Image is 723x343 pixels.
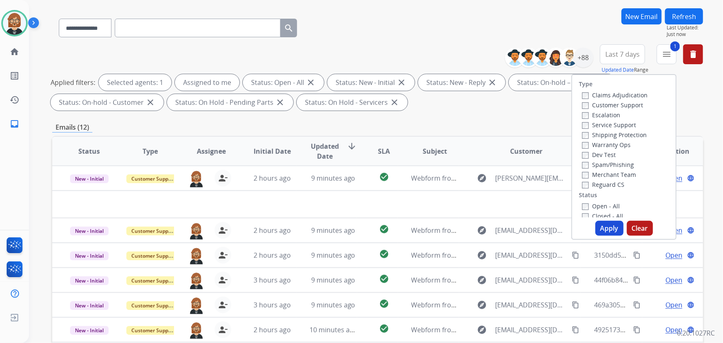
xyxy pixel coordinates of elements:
input: Escalation [582,112,589,119]
mat-icon: language [687,326,694,333]
mat-icon: check_circle [379,299,389,309]
mat-icon: list_alt [10,71,19,81]
img: agent-avatar [188,247,205,264]
input: Dev Test [582,152,589,159]
span: Open [665,300,682,310]
span: Open [665,275,682,285]
mat-icon: content_copy [572,251,579,259]
span: 2 hours ago [254,226,291,235]
mat-icon: person_remove [218,275,228,285]
span: [EMAIL_ADDRESS][DOMAIN_NAME] [496,325,568,335]
mat-icon: person_remove [218,173,228,183]
mat-icon: language [687,301,694,309]
span: Customer Support [126,251,180,260]
input: Warranty Ops [582,142,589,149]
span: Subject [423,146,447,156]
mat-icon: explore [477,250,487,260]
span: Open [665,250,682,260]
input: Merchant Team [582,172,589,179]
span: 3 hours ago [254,275,291,285]
mat-icon: check_circle [379,324,389,333]
span: 3 hours ago [254,300,291,309]
label: Warranty Ops [582,141,631,149]
mat-icon: arrow_downward [347,141,357,151]
div: Status: On Hold - Pending Parts [167,94,293,111]
span: [EMAIL_ADDRESS][DOMAIN_NAME] [496,250,568,260]
span: New - Initial [70,174,109,183]
mat-icon: person_remove [218,225,228,235]
span: 49251730-89fa-4040-9280-01cffe58e0de [594,325,717,334]
button: 1 [657,44,677,64]
button: Apply [595,221,624,236]
label: Escalation [582,111,620,119]
p: 0.20.1027RC [677,328,715,338]
div: Status: On-hold - Customer [51,94,164,111]
span: New - Initial [70,251,109,260]
mat-icon: content_copy [633,326,641,333]
span: 9 minutes ago [311,174,355,183]
label: Open - All [582,202,620,210]
label: Dev Test [582,151,616,159]
input: Shipping Protection [582,132,589,139]
mat-icon: explore [477,300,487,310]
span: [EMAIL_ADDRESS][DOMAIN_NAME] [496,225,568,235]
input: Spam/Phishing [582,162,589,169]
span: Status [78,146,100,156]
mat-icon: content_copy [572,326,579,333]
div: +88 [573,48,593,68]
input: Service Support [582,122,589,129]
span: Webform from [EMAIL_ADDRESS][DOMAIN_NAME] on [DATE] [411,275,599,285]
label: Status [579,191,597,199]
span: Updated Date [310,141,340,161]
span: [PERSON_NAME][EMAIL_ADDRESS][DOMAIN_NAME] [496,173,568,183]
span: 10 minutes ago [310,325,358,334]
img: agent-avatar [188,170,205,187]
div: Status: New - Reply [418,74,505,91]
mat-icon: content_copy [633,251,641,259]
span: Range [602,66,648,73]
span: Just now [667,31,703,38]
span: Webform from [PERSON_NAME][EMAIL_ADDRESS][DOMAIN_NAME] on [DATE] [411,174,650,183]
mat-icon: person_remove [218,250,228,260]
span: 1 [670,41,680,51]
label: Customer Support [582,101,643,109]
mat-icon: language [687,276,694,284]
label: Shipping Protection [582,131,647,139]
mat-icon: person_remove [218,325,228,335]
mat-icon: history [10,95,19,105]
mat-icon: content_copy [633,301,641,309]
div: Status: Open - All [243,74,324,91]
span: Type [143,146,158,156]
label: Reguard CS [582,181,624,188]
label: Merchant Team [582,171,636,179]
span: Last 7 days [605,53,640,56]
p: Applied filters: [51,77,95,87]
span: 2 hours ago [254,174,291,183]
span: Customer Support [126,174,180,183]
input: Open - All [582,203,589,210]
span: Customer Support [126,326,180,335]
label: Claims Adjudication [582,91,648,99]
div: Status: On Hold - Servicers [297,94,408,111]
mat-icon: explore [477,325,487,335]
img: agent-avatar [188,272,205,289]
mat-icon: check_circle [379,274,389,284]
span: 2 hours ago [254,251,291,260]
button: New Email [621,8,662,24]
mat-icon: close [487,77,497,87]
mat-icon: check_circle [379,172,389,182]
mat-icon: close [145,97,155,107]
mat-icon: language [687,174,694,182]
span: Customer [510,146,543,156]
button: Clear [627,221,653,236]
mat-icon: explore [477,275,487,285]
input: Customer Support [582,102,589,109]
mat-icon: search [284,23,294,33]
mat-icon: explore [477,173,487,183]
span: Webform from [EMAIL_ADDRESS][DOMAIN_NAME] on [DATE] [411,300,599,309]
img: avatar [3,12,26,35]
button: Refresh [665,8,703,24]
span: Last Updated: [667,24,703,31]
span: 9 minutes ago [311,226,355,235]
label: Service Support [582,121,636,129]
